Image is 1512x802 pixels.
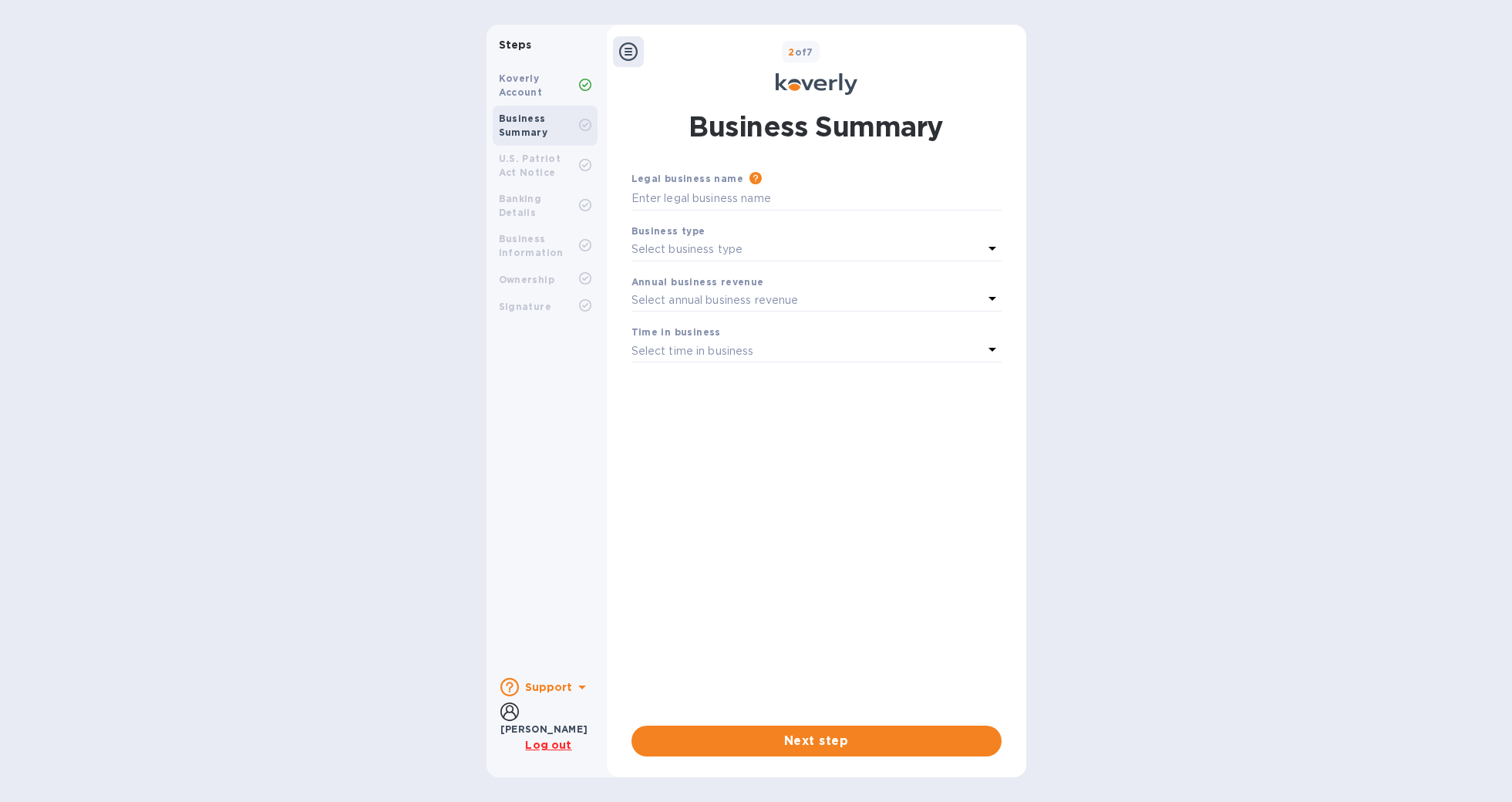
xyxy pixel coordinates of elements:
b: [PERSON_NAME] [500,723,588,735]
b: Ownership [499,274,555,285]
b: Support [525,681,573,693]
b: Business Information [499,233,564,258]
b: Steps [499,39,532,51]
b: Banking Details [499,193,542,218]
b: Business type [631,225,705,237]
p: Select business type [631,241,743,258]
span: Next step [644,732,989,750]
b: Business Summary [499,113,548,138]
h1: Business Summary [689,107,943,146]
b: of 7 [788,46,813,58]
p: Select annual business revenue [631,292,799,308]
b: Signature [499,301,552,312]
p: Select time in business [631,343,754,359]
span: 2 [788,46,794,58]
button: Next step [631,726,1002,757]
b: Time in business [631,326,721,338]
u: Log out [525,739,571,751]
b: Legal business name [631,173,744,184]
input: Enter legal business name [631,187,1002,211]
b: Koverly Account [499,72,543,98]
b: U.S. Patriot Act Notice [499,153,561,178]
b: Annual business revenue [631,276,764,288]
